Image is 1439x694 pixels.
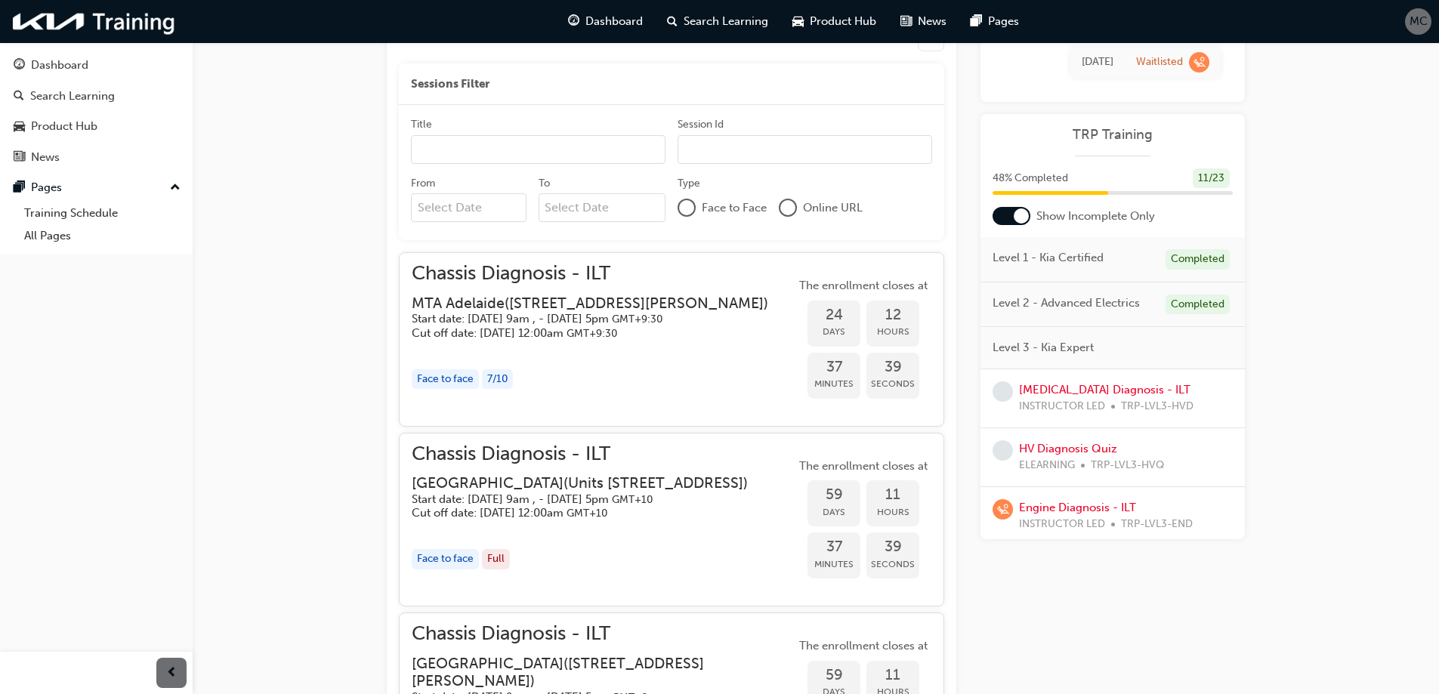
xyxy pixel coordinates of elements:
[959,6,1031,37] a: pages-iconPages
[993,249,1104,267] span: Level 1 - Kia Certified
[993,499,1013,520] span: learningRecordVerb_WAITLIST-icon
[412,492,748,507] h5: Start date: [DATE] 9am , - [DATE] 5pm
[14,151,25,165] span: news-icon
[866,504,919,521] span: Hours
[971,12,982,31] span: pages-icon
[482,369,513,390] div: 7 / 10
[412,655,771,690] h3: [GEOGRAPHIC_DATA] ( [STREET_ADDRESS][PERSON_NAME] )
[702,199,767,217] span: Face to Face
[900,12,912,31] span: news-icon
[482,549,510,569] div: Full
[411,117,432,132] div: Title
[556,6,655,37] a: guage-iconDashboard
[1410,13,1428,30] span: MC
[411,76,489,93] span: Sessions Filter
[539,176,550,191] div: To
[170,178,181,198] span: up-icon
[412,369,479,390] div: Face to face
[888,6,959,37] a: news-iconNews
[8,6,181,37] img: kia-training
[1189,52,1209,72] span: learningRecordVerb_WAITLIST-icon
[1019,457,1075,474] span: ELEARNING
[166,664,178,683] span: prev-icon
[412,295,768,312] h3: MTA Adelaide ( [STREET_ADDRESS][PERSON_NAME] )
[866,375,919,393] span: Seconds
[993,126,1233,143] a: TRP Training
[1019,501,1136,514] a: Engine Diagnosis - ILT
[31,118,97,135] div: Product Hub
[795,637,931,655] span: The enrollment closes at
[780,6,888,37] a: car-iconProduct Hub
[795,458,931,475] span: The enrollment closes at
[866,307,919,324] span: 12
[411,176,435,191] div: From
[585,13,643,30] span: Dashboard
[6,143,187,171] a: News
[866,556,919,573] span: Seconds
[993,170,1068,187] span: 48 % Completed
[993,295,1140,312] span: Level 2 - Advanced Electrics
[808,556,860,573] span: Minutes
[18,224,187,248] a: All Pages
[988,13,1019,30] span: Pages
[667,12,678,31] span: search-icon
[795,277,931,295] span: The enrollment closes at
[808,323,860,341] span: Days
[567,507,607,520] span: Australian Eastern Standard Time GMT+10
[6,48,187,174] button: DashboardSearch LearningProduct HubNews
[1019,398,1105,415] span: INSTRUCTOR LED
[18,202,187,225] a: Training Schedule
[612,493,653,506] span: Australian Eastern Standard Time GMT+10
[1036,208,1155,225] span: Show Incomplete Only
[31,179,62,196] div: Pages
[655,6,780,37] a: search-iconSearch Learning
[6,174,187,202] button: Pages
[1019,442,1117,455] a: HV Diagnosis Quiz
[1121,516,1193,533] span: TRP-LVL3-END
[412,265,931,414] button: Chassis Diagnosis - ILTMTA Adelaide([STREET_ADDRESS][PERSON_NAME])Start date: [DATE] 9am , - [DAT...
[14,120,25,134] span: car-icon
[6,51,187,79] a: Dashboard
[866,538,919,556] span: 39
[14,181,25,195] span: pages-icon
[808,486,860,504] span: 59
[678,135,932,164] input: Session Id
[31,149,60,166] div: News
[411,135,665,164] input: Title
[14,59,25,72] span: guage-icon
[412,625,795,643] span: Chassis Diagnosis - ILT
[792,12,804,31] span: car-icon
[808,375,860,393] span: Minutes
[1136,55,1183,69] div: Waitlisted
[803,199,863,217] span: Online URL
[412,446,772,463] span: Chassis Diagnosis - ILT
[1166,295,1230,315] div: Completed
[1405,8,1431,35] button: MC
[411,193,527,222] input: From
[808,504,860,521] span: Days
[31,57,88,74] div: Dashboard
[678,176,700,191] div: Type
[14,90,24,103] span: search-icon
[808,667,860,684] span: 59
[567,327,617,340] span: Australian Central Standard Time GMT+9:30
[678,117,724,132] div: Session Id
[6,113,187,140] a: Product Hub
[539,193,666,222] input: To
[808,538,860,556] span: 37
[866,667,919,684] span: 11
[866,486,919,504] span: 11
[866,359,919,376] span: 39
[1166,249,1230,270] div: Completed
[412,474,748,492] h3: [GEOGRAPHIC_DATA] ( Units [STREET_ADDRESS] )
[412,506,748,520] h5: Cut off date: [DATE] 12:00am
[918,13,946,30] span: News
[30,88,115,105] div: Search Learning
[6,82,187,110] a: Search Learning
[612,313,662,325] span: Australian Central Standard Time GMT+9:30
[1019,383,1190,396] a: [MEDICAL_DATA] Diagnosis - ILT
[1019,516,1105,533] span: INSTRUCTOR LED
